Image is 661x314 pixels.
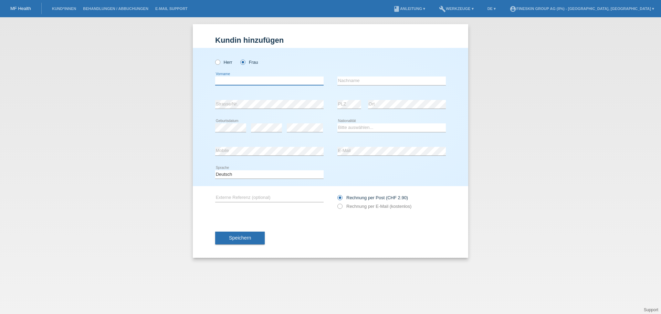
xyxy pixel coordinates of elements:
label: Rechnung per E-Mail (kostenlos) [337,204,411,209]
a: E-Mail Support [152,7,191,11]
a: buildWerkzeuge ▾ [436,7,477,11]
a: account_circleFineSkin Group AG (0%) - [GEOGRAPHIC_DATA], [GEOGRAPHIC_DATA] ▾ [506,7,658,11]
a: bookAnleitung ▾ [390,7,429,11]
i: book [393,6,400,12]
a: MF Health [10,6,31,11]
a: Support [644,307,658,312]
label: Frau [240,60,258,65]
button: Speichern [215,232,265,245]
input: Rechnung per Post (CHF 2.90) [337,195,342,204]
a: Behandlungen / Abbuchungen [80,7,152,11]
span: Speichern [229,235,251,241]
label: Herr [215,60,232,65]
label: Rechnung per Post (CHF 2.90) [337,195,408,200]
a: Kund*innen [49,7,80,11]
h1: Kundin hinzufügen [215,36,446,44]
a: DE ▾ [484,7,499,11]
i: account_circle [510,6,516,12]
input: Rechnung per E-Mail (kostenlos) [337,204,342,212]
input: Herr [215,60,220,64]
i: build [439,6,446,12]
input: Frau [240,60,245,64]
